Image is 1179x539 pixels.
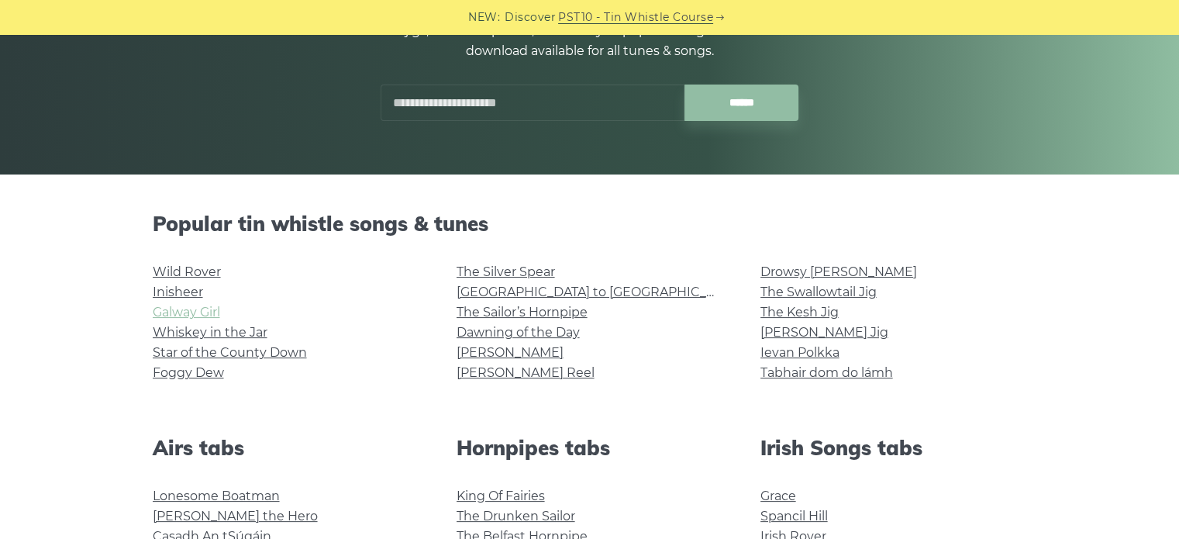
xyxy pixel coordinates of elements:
a: [PERSON_NAME] [457,345,564,360]
h2: Irish Songs tabs [760,436,1027,460]
a: The Drunken Sailor [457,509,575,523]
span: NEW: [468,9,500,26]
a: Foggy Dew [153,365,224,380]
a: Grace [760,489,796,503]
a: Wild Rover [153,264,221,279]
h2: Hornpipes tabs [457,436,723,460]
a: Drowsy [PERSON_NAME] [760,264,917,279]
a: Dawning of the Day [457,325,580,340]
a: King Of Fairies [457,489,545,503]
a: PST10 - Tin Whistle Course [558,9,713,26]
a: [PERSON_NAME] Jig [760,325,888,340]
a: [PERSON_NAME] the Hero [153,509,318,523]
a: Galway Girl [153,305,220,320]
span: Discover [505,9,556,26]
a: The Sailor’s Hornpipe [457,305,588,320]
a: Tabhair dom do lámh [760,365,893,380]
a: [GEOGRAPHIC_DATA] to [GEOGRAPHIC_DATA] [457,285,743,299]
a: Ievan Polkka [760,345,839,360]
a: Spancil Hill [760,509,828,523]
h2: Airs tabs [153,436,419,460]
a: Inisheer [153,285,203,299]
a: Lonesome Boatman [153,489,280,503]
a: The Silver Spear [457,264,555,279]
a: The Kesh Jig [760,305,839,320]
a: [PERSON_NAME] Reel [457,365,595,380]
a: Star of the County Down [153,345,307,360]
a: Whiskey in the Jar [153,325,267,340]
a: The Swallowtail Jig [760,285,877,299]
h2: Popular tin whistle songs & tunes [153,212,1027,236]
